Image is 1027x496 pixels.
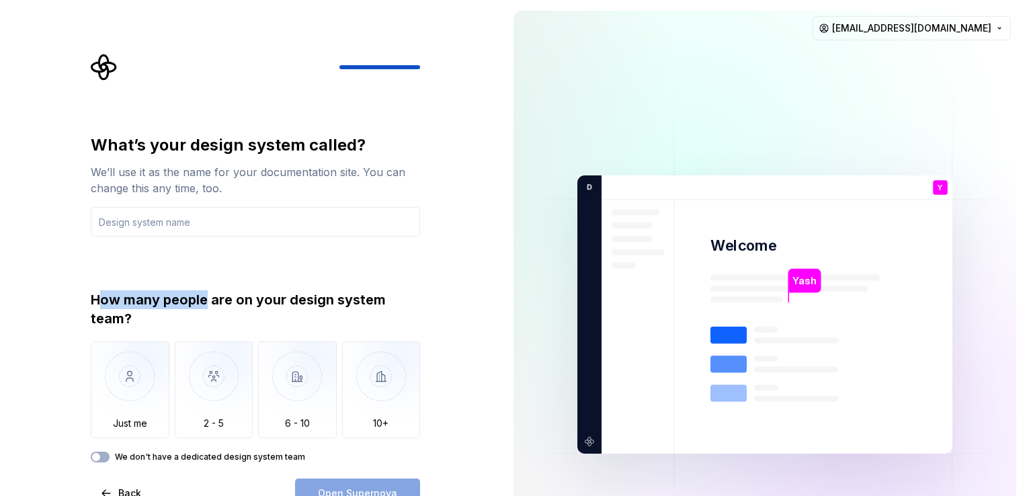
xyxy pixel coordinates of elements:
p: D [582,181,592,194]
div: We’ll use it as the name for your documentation site. You can change this any time, too. [91,164,420,196]
div: How many people are on your design system team? [91,290,420,328]
span: [EMAIL_ADDRESS][DOMAIN_NAME] [832,22,991,35]
button: [EMAIL_ADDRESS][DOMAIN_NAME] [813,16,1011,40]
input: Design system name [91,207,420,237]
div: What’s your design system called? [91,134,420,156]
svg: Supernova Logo [91,54,118,81]
p: Welcome [710,236,776,255]
p: Y [938,184,943,192]
label: We don't have a dedicated design system team [115,452,305,462]
p: Yash [792,274,816,288]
